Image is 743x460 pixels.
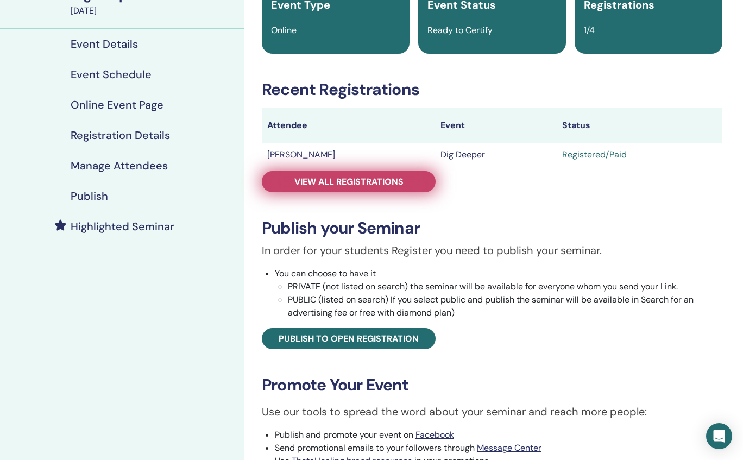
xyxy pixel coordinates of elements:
[262,143,435,167] td: [PERSON_NAME]
[288,293,722,319] li: PUBLIC (listed on search) If you select public and publish the seminar will be available in Searc...
[435,108,557,143] th: Event
[262,328,436,349] a: Publish to open registration
[427,24,493,36] span: Ready to Certify
[477,442,541,453] a: Message Center
[557,108,722,143] th: Status
[584,24,595,36] span: 1/4
[294,176,404,187] span: View all registrations
[279,333,419,344] span: Publish to open registration
[288,280,722,293] li: PRIVATE (not listed on search) the seminar will be available for everyone whom you send your Link.
[71,37,138,51] h4: Event Details
[706,423,732,449] div: Open Intercom Messenger
[262,80,722,99] h3: Recent Registrations
[262,218,722,238] h3: Publish your Seminar
[262,171,436,192] a: View all registrations
[435,143,557,167] td: Dig Deeper
[275,442,722,455] li: Send promotional emails to your followers through
[562,148,717,161] div: Registered/Paid
[71,220,174,233] h4: Highlighted Seminar
[71,98,163,111] h4: Online Event Page
[275,267,722,319] li: You can choose to have it
[275,429,722,442] li: Publish and promote your event on
[71,68,152,81] h4: Event Schedule
[271,24,297,36] span: Online
[415,429,454,440] a: Facebook
[262,242,722,259] p: In order for your students Register you need to publish your seminar.
[71,159,168,172] h4: Manage Attendees
[71,190,108,203] h4: Publish
[262,108,435,143] th: Attendee
[71,129,170,142] h4: Registration Details
[71,4,238,17] div: [DATE]
[262,375,722,395] h3: Promote Your Event
[262,404,722,420] p: Use our tools to spread the word about your seminar and reach more people:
